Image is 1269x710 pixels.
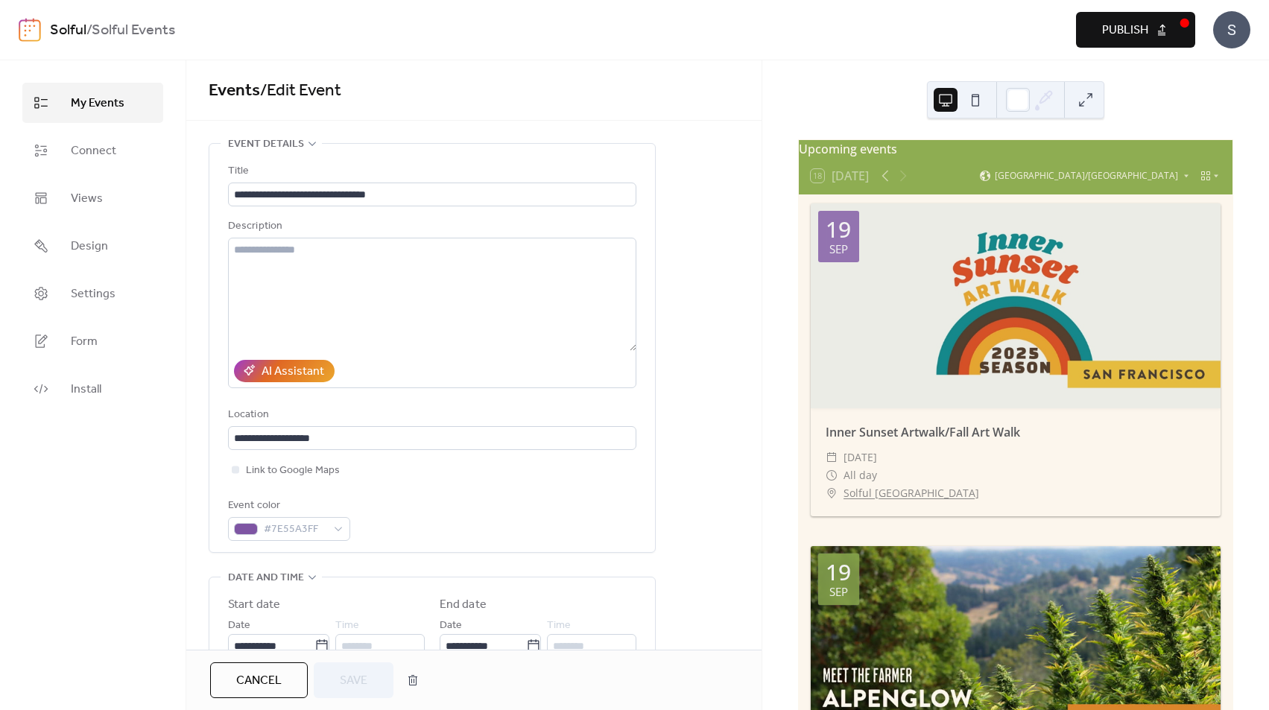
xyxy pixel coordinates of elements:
span: Form [71,333,98,351]
div: ​ [826,448,838,466]
a: Solful [50,16,86,45]
span: / Edit Event [260,75,341,107]
div: AI Assistant [262,363,324,381]
span: Date and time [228,569,304,587]
span: My Events [71,95,124,112]
span: Connect [71,142,116,160]
span: Link to Google Maps [246,462,340,480]
div: Location [228,406,633,424]
b: Solful Events [92,16,175,45]
div: Sep [829,244,848,255]
span: Cancel [236,672,282,690]
button: Publish [1076,12,1195,48]
div: End date [440,596,487,614]
div: Title [228,162,633,180]
span: All day [844,466,877,484]
div: Event color [228,497,347,515]
div: Upcoming events [799,140,1232,158]
span: Settings [71,285,115,303]
div: Sep [829,586,848,598]
span: Event details [228,136,304,153]
div: 19 [826,218,851,241]
span: Date [228,617,250,635]
span: Install [71,381,101,399]
a: My Events [22,83,163,123]
span: Publish [1102,22,1148,39]
span: Views [71,190,103,208]
span: Time [547,617,571,635]
a: Design [22,226,163,266]
div: ​ [826,466,838,484]
button: AI Assistant [234,360,335,382]
a: Settings [22,273,163,314]
span: Time [335,617,359,635]
div: ​ [826,484,838,502]
div: Inner Sunset Artwalk/Fall Art Walk [811,423,1221,441]
span: [DATE] [844,448,877,466]
a: Views [22,178,163,218]
a: Form [22,321,163,361]
a: Install [22,369,163,409]
div: 19 [826,561,851,583]
div: Start date [228,596,280,614]
span: #7E55A3FF [264,521,326,539]
a: Events [209,75,260,107]
a: Connect [22,130,163,171]
div: Description [228,218,633,235]
span: [GEOGRAPHIC_DATA]/[GEOGRAPHIC_DATA] [995,171,1178,180]
a: Solful [GEOGRAPHIC_DATA] [844,484,979,502]
div: S [1213,11,1250,48]
span: Date [440,617,462,635]
button: Cancel [210,662,308,698]
img: logo [19,18,41,42]
span: Design [71,238,108,256]
b: / [86,16,92,45]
